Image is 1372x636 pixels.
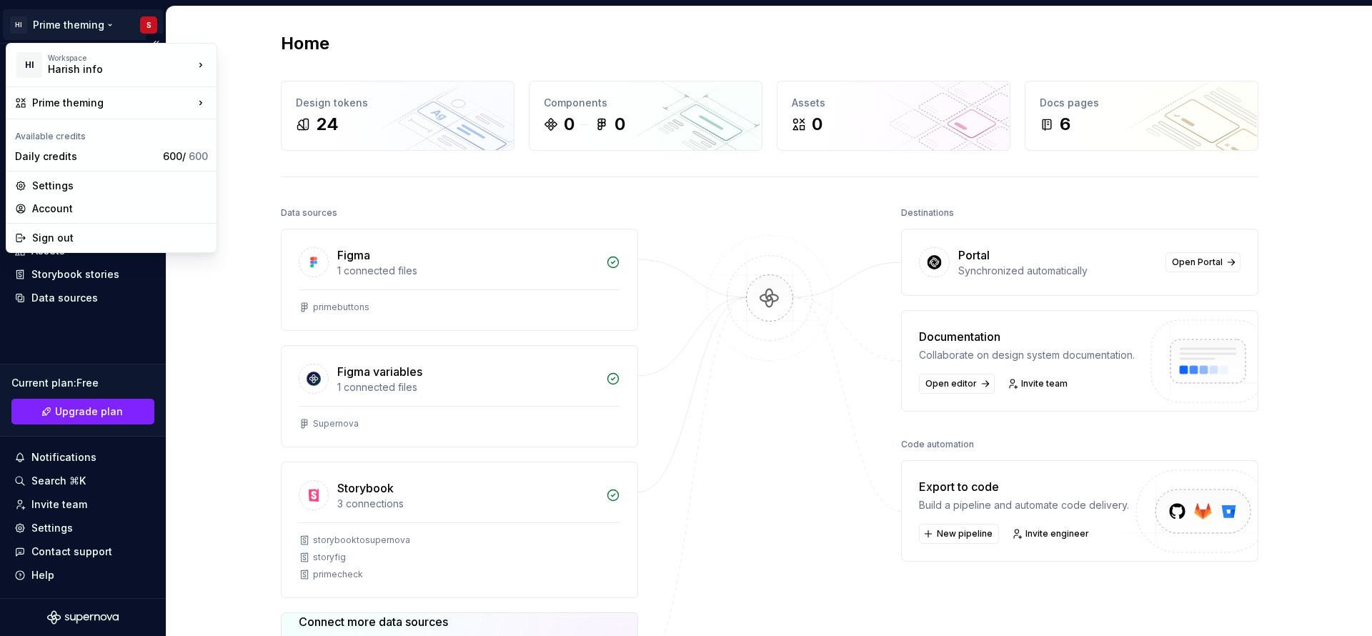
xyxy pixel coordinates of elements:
span: 600 / [163,150,208,162]
div: HI [16,52,42,78]
div: Account [32,202,208,216]
span: 600 [189,150,208,162]
div: Daily credits [15,149,157,164]
div: Sign out [32,231,208,245]
div: Settings [32,179,208,193]
div: Available credits [9,122,214,145]
div: Harish info [48,62,169,76]
div: Prime theming [32,96,194,110]
div: Workspace [48,54,194,62]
